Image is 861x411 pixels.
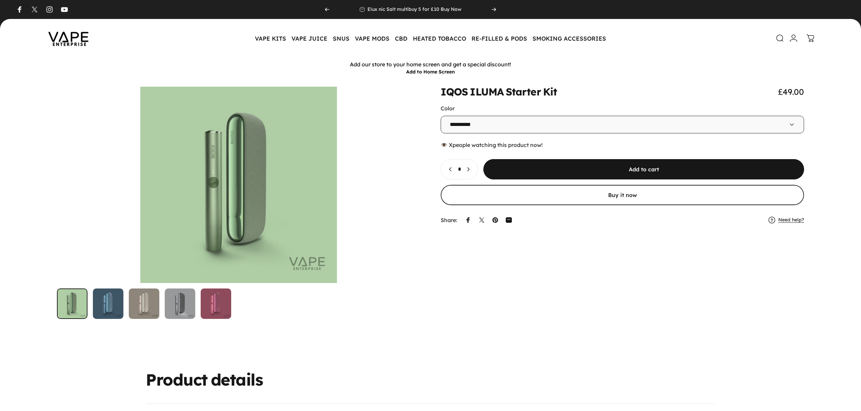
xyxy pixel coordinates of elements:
animate-element: details [211,371,263,388]
animate-element: Kit [543,87,557,97]
p: Add our store to your home screen and get a special discount! [2,61,859,68]
img: IQOS ILUMA Starter Kit [129,288,159,319]
animate-element: Product [146,371,207,388]
button: Buy it now [441,185,804,205]
img: IQOS ILUMA Starter Kit [93,288,123,319]
span: £49.00 [778,87,804,97]
img: Vape Enterprise [38,22,99,54]
button: Go to item [93,288,123,319]
summary: VAPE KITS [252,31,289,45]
img: IQOS ILUMA Starter Kit [165,288,195,319]
img: IQOS ILUMA Starter Kit [201,288,231,319]
nav: Primary [252,31,609,45]
p: Share: [441,217,457,223]
button: Add to Home Screen [406,69,455,75]
summary: RE-FILLED & PODS [469,31,530,45]
summary: VAPE MODS [352,31,392,45]
summary: SNUS [330,31,352,45]
summary: CBD [392,31,410,45]
summary: SMOKING ACCESSORIES [530,31,609,45]
button: Go to item [165,288,195,319]
summary: HEATED TOBACCO [410,31,469,45]
button: Increase quantity for IQOS ILUMA Starter Kit [462,159,478,179]
p: Elux nic Salt multibuy 5 for £10 Buy Now [367,6,461,13]
iframe: chat widget [7,384,28,404]
button: Decrease quantity for IQOS ILUMA Starter Kit [441,159,457,179]
button: Go to item [201,288,231,319]
button: Go to item [129,288,159,319]
div: 👁️ people watching this product now! [441,142,804,148]
animate-element: ILUMA [470,87,504,97]
img: IQOS ILUMA Starter Kit [57,288,87,319]
summary: VAPE JUICE [289,31,330,45]
button: Open media 1 in modal [57,87,420,283]
button: Add to cart [483,159,804,179]
button: Go to item [57,288,87,319]
a: 0 items [803,31,818,46]
label: Color [441,105,455,112]
a: Need help? [778,217,804,223]
media-gallery: Gallery Viewer [57,87,420,319]
animate-element: Starter [506,87,541,97]
animate-element: IQOS [441,87,468,97]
